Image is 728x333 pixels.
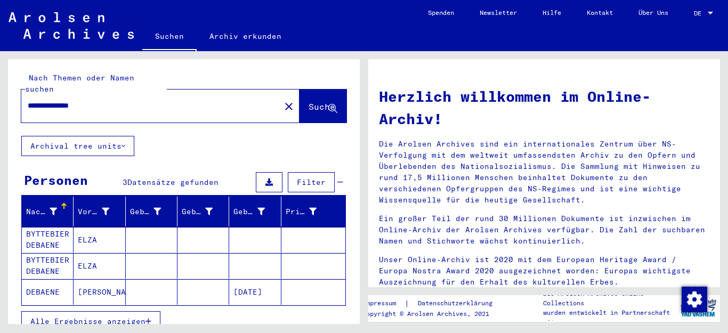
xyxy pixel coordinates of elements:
div: Vorname [78,206,109,217]
div: Personen [24,170,88,190]
mat-header-cell: Geburtsdatum [229,197,281,226]
span: Datensätze gefunden [127,177,219,187]
button: Archival tree units [21,136,134,156]
mat-header-cell: Geburtsname [126,197,177,226]
span: Alle Ergebnisse anzeigen [30,316,145,326]
p: wurden entwickelt in Partnerschaft mit [543,308,676,327]
mat-header-cell: Nachname [22,197,74,226]
h1: Herzlich willkommen im Online-Archiv! [379,85,709,130]
mat-cell: [PERSON_NAME] [74,279,125,305]
button: Filter [288,172,335,192]
mat-cell: BYTTEBIER DEBAENE [22,253,74,279]
p: Copyright © Arolsen Archives, 2021 [362,309,505,319]
a: Suchen [142,23,197,51]
div: Geburtsname [130,203,177,220]
mat-cell: ELZA [74,227,125,253]
span: 3 [123,177,127,187]
div: Geburt‏ [182,203,229,220]
button: Alle Ergebnisse anzeigen [21,311,160,331]
button: Clear [278,95,300,117]
div: Geburt‏ [182,206,213,217]
div: | [362,298,505,309]
a: Datenschutzerklärung [409,298,505,309]
div: Prisoner # [286,203,333,220]
span: Suche [309,101,335,112]
mat-header-cell: Prisoner # [281,197,345,226]
mat-cell: [DATE] [229,279,281,305]
mat-label: Nach Themen oder Namen suchen [25,73,134,94]
div: Nachname [26,206,57,217]
mat-cell: BYTTEBIER DEBAENE [22,227,74,253]
img: Zustimmung ändern [682,287,707,312]
div: Vorname [78,203,125,220]
mat-header-cell: Vorname [74,197,125,226]
p: Die Arolsen Archives Online-Collections [543,289,676,308]
mat-cell: DEBAENE [22,279,74,305]
mat-icon: close [282,100,295,113]
div: Geburtsdatum [233,203,280,220]
div: Zustimmung ändern [681,286,707,312]
a: Archiv erkunden [197,23,294,49]
span: DE [694,10,706,17]
div: Geburtsname [130,206,161,217]
a: Impressum [362,298,405,309]
img: Arolsen_neg.svg [9,12,134,39]
p: Unser Online-Archiv ist 2020 mit dem European Heritage Award / Europa Nostra Award 2020 ausgezeic... [379,254,709,288]
mat-cell: ELZA [74,253,125,279]
p: Ein großer Teil der rund 30 Millionen Dokumente ist inzwischen im Online-Archiv der Arolsen Archi... [379,213,709,247]
div: Geburtsdatum [233,206,264,217]
div: Nachname [26,203,73,220]
span: Filter [297,177,326,187]
p: Die Arolsen Archives sind ein internationales Zentrum über NS-Verfolgung mit dem weltweit umfasse... [379,139,709,206]
img: yv_logo.png [678,295,718,321]
button: Suche [300,90,346,123]
mat-header-cell: Geburt‏ [177,197,229,226]
div: Prisoner # [286,206,317,217]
